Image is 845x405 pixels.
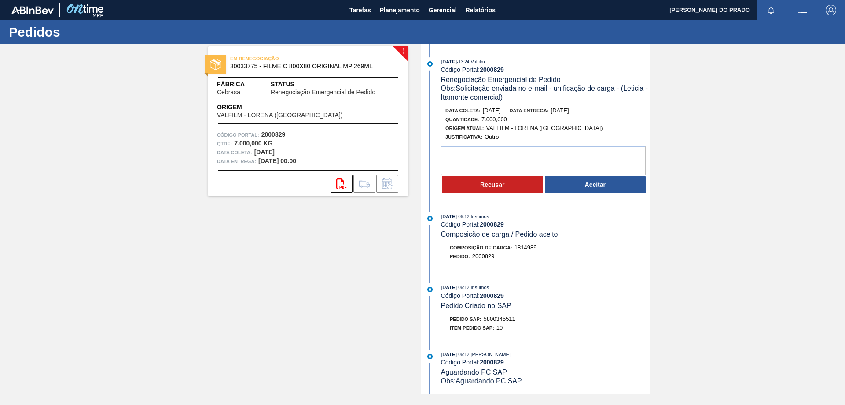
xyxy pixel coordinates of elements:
[234,140,272,147] strong: 7.000,000 KG
[757,4,785,16] button: Notificações
[271,89,375,96] span: Renegociação Emergencial de Pedido
[441,76,561,83] span: Renegociação Emergencial de Pedido
[217,157,256,166] span: Data entrega:
[429,5,457,15] span: Gerencial
[457,59,469,64] span: - 13:24
[450,325,494,331] span: Item pedido SAP:
[331,175,353,193] div: Abrir arquivo PDF
[480,359,504,366] strong: 2000829
[11,6,54,14] img: TNhmsLtSVTkK8tSr43FrP2fwEKptu5GPRR3wAAAABJRU5ErkJggg==
[380,5,420,15] span: Planejamento
[450,254,470,259] span: Pedido :
[545,176,646,193] button: Aceitar
[480,292,504,299] strong: 2000829
[450,316,481,322] span: Pedido SAP:
[514,244,537,251] span: 1814989
[496,324,503,331] span: 10
[271,80,399,89] span: Status
[442,176,543,193] button: Recusar
[441,66,650,73] div: Código Portal:
[217,80,268,89] span: Fábrica
[217,89,240,96] span: Cebrasa
[9,27,165,37] h1: Pedidos
[472,253,495,260] span: 2000829
[427,216,433,221] img: atual
[217,103,367,112] span: Origem
[349,5,371,15] span: Tarefas
[445,126,484,131] span: Origem Atual:
[457,285,469,290] span: - 09:12
[826,5,836,15] img: Logout
[441,302,511,309] span: Pedido Criado no SAP
[441,352,457,357] span: [DATE]
[445,134,482,140] span: Justificativa:
[217,112,343,119] span: VALFILM - LORENA ([GEOGRAPHIC_DATA])
[376,175,398,193] div: Informar alteração no pedido
[441,85,650,101] span: Obs: Solicitação enviada no e-mail - unificação de carga - (Leticia - Itamonte comercial)
[441,221,650,228] div: Código Portal:
[254,149,275,156] strong: [DATE]
[457,214,469,219] span: - 09:12
[427,61,433,67] img: atual
[427,287,433,292] img: atual
[469,214,489,219] span: : Insumos
[441,292,650,299] div: Código Portal:
[551,107,569,114] span: [DATE]
[445,117,479,122] span: Quantidade :
[217,148,252,157] span: Data coleta:
[450,245,512,250] span: Composição de Carga :
[445,108,481,113] span: Data coleta:
[427,354,433,359] img: atual
[441,230,558,238] span: Composicão de carga / Pedido aceito
[510,108,549,113] span: Data entrega:
[481,116,507,123] span: 7.000,000
[466,5,496,15] span: Relatórios
[484,316,515,322] span: 5800345511
[230,54,353,63] span: EM RENEGOCIAÇÃO
[797,5,808,15] img: userActions
[230,63,390,70] span: 30033775 - FILME C 800X80 ORIGINAL MP 269ML
[483,107,501,114] span: [DATE]
[486,125,603,131] span: VALFILM - LORENA ([GEOGRAPHIC_DATA])
[441,285,457,290] span: [DATE]
[469,59,485,64] span: : Valfilm
[261,131,286,138] strong: 2000829
[441,59,457,64] span: [DATE]
[441,377,522,385] span: Obs: Aguardando PC SAP
[480,66,504,73] strong: 2000829
[457,352,469,357] span: - 09:12
[217,130,259,139] span: Código Portal:
[485,134,499,140] span: Outro
[469,285,489,290] span: : Insumos
[441,359,650,366] div: Código Portal:
[441,368,507,376] span: Aguardando PC SAP
[480,221,504,228] strong: 2000829
[469,352,511,357] span: : [PERSON_NAME]
[353,175,375,193] div: Ir para Composição de Carga
[210,59,221,70] img: status
[441,214,457,219] span: [DATE]
[258,157,296,164] strong: [DATE] 00:00
[217,139,232,148] span: Qtde :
